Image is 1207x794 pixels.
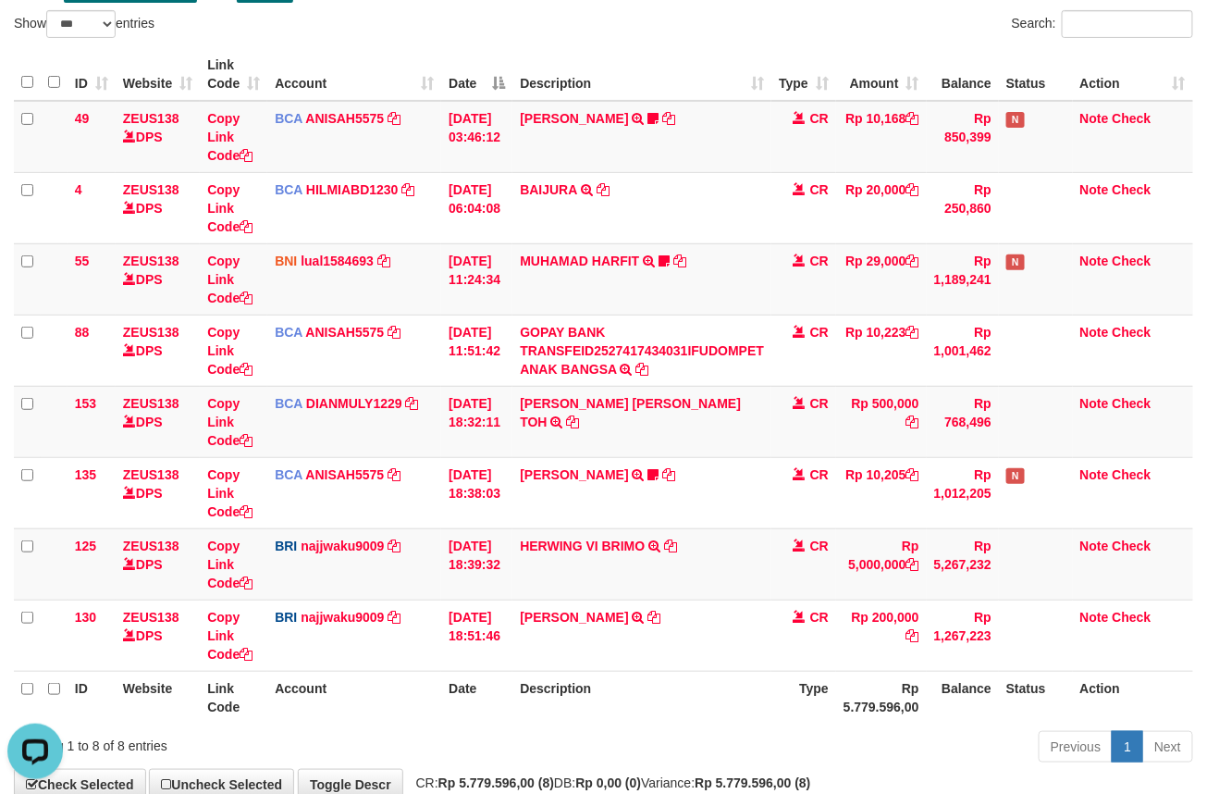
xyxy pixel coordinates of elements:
[927,172,999,243] td: Rp 250,860
[123,539,179,553] a: ZEUS138
[906,467,919,482] a: Copy Rp 10,205 to clipboard
[7,7,63,63] button: Open LiveChat chat widget
[1080,610,1109,625] a: Note
[438,775,554,790] strong: Rp 5.779.596,00 (8)
[512,671,771,724] th: Description
[200,48,267,101] th: Link Code: activate to sort column ascending
[927,101,999,173] td: Rp 850,399
[927,243,999,315] td: Rp 1,189,241
[306,182,399,197] a: HILMIABD1230
[14,10,154,38] label: Show entries
[1080,111,1109,126] a: Note
[377,254,390,268] a: Copy lual1584693 to clipboard
[306,396,402,411] a: DIANMULY1229
[68,671,116,724] th: ID
[116,48,200,101] th: Website: activate to sort column ascending
[275,111,302,126] span: BCA
[1113,254,1152,268] a: Check
[906,325,919,340] a: Copy Rp 10,223 to clipboard
[267,48,441,101] th: Account: activate to sort column ascending
[301,610,384,625] a: najjwaku9009
[75,254,90,268] span: 55
[836,457,927,528] td: Rp 10,205
[207,182,252,234] a: Copy Link Code
[566,415,579,429] a: Copy CARINA OCTAVIA TOH to clipboard
[1142,731,1193,763] a: Next
[999,671,1073,724] th: Status
[75,467,96,482] span: 135
[441,528,512,600] td: [DATE] 18:39:32
[275,254,297,268] span: BNI
[520,396,741,429] a: [PERSON_NAME] [PERSON_NAME] TOH
[906,254,919,268] a: Copy Rp 29,000 to clipboard
[441,386,512,457] td: [DATE] 18:32:11
[771,48,836,101] th: Type: activate to sort column ascending
[836,315,927,386] td: Rp 10,223
[695,775,810,790] strong: Rp 5.779.596,00 (8)
[520,254,639,268] a: MUHAMAD HARFIT
[520,539,645,553] a: HERWING VI BRIMO
[441,600,512,671] td: [DATE] 18:51:46
[927,315,999,386] td: Rp 1,001,462
[1113,325,1152,340] a: Check
[1112,731,1143,763] a: 1
[1039,731,1113,763] a: Previous
[207,254,252,305] a: Copy Link Code
[663,111,676,126] a: Copy INA PAUJANAH to clipboard
[1113,539,1152,553] a: Check
[75,111,90,126] span: 49
[207,396,252,448] a: Copy Link Code
[123,182,179,197] a: ZEUS138
[116,101,200,173] td: DPS
[1073,48,1193,101] th: Action: activate to sort column ascending
[906,111,919,126] a: Copy Rp 10,168 to clipboard
[810,467,829,482] span: CR
[1113,610,1152,625] a: Check
[520,111,628,126] a: [PERSON_NAME]
[75,539,96,553] span: 125
[1080,182,1109,197] a: Note
[906,557,919,572] a: Copy Rp 5,000,000 to clipboard
[927,386,999,457] td: Rp 768,496
[441,671,512,724] th: Date
[1080,325,1109,340] a: Note
[407,775,811,790] span: CR: DB: Variance:
[810,182,829,197] span: CR
[207,325,252,377] a: Copy Link Code
[14,729,489,755] div: Showing 1 to 8 of 8 entries
[771,671,836,724] th: Type
[999,48,1073,101] th: Status
[116,243,200,315] td: DPS
[520,182,577,197] a: BAIJURA
[906,182,919,197] a: Copy Rp 20,000 to clipboard
[441,315,512,386] td: [DATE] 11:51:42
[267,671,441,724] th: Account
[1113,111,1152,126] a: Check
[116,172,200,243] td: DPS
[1062,10,1193,38] input: Search:
[673,254,686,268] a: Copy MUHAMAD HARFIT to clipboard
[200,671,267,724] th: Link Code
[207,539,252,590] a: Copy Link Code
[836,48,927,101] th: Amount: activate to sort column ascending
[810,396,829,411] span: CR
[123,467,179,482] a: ZEUS138
[116,315,200,386] td: DPS
[906,628,919,643] a: Copy Rp 200,000 to clipboard
[305,467,384,482] a: ANISAH5575
[597,182,610,197] a: Copy BAIJURA to clipboard
[207,111,252,163] a: Copy Link Code
[927,600,999,671] td: Rp 1,267,223
[441,172,512,243] td: [DATE] 06:04:08
[520,467,628,482] a: [PERSON_NAME]
[927,457,999,528] td: Rp 1,012,205
[275,325,302,340] span: BCA
[1006,254,1025,270] span: Has Note
[575,775,641,790] strong: Rp 0,00 (0)
[123,396,179,411] a: ZEUS138
[116,386,200,457] td: DPS
[648,610,661,625] a: Copy MUHAMMAD KAMIL to clipboard
[388,111,400,126] a: Copy ANISAH5575 to clipboard
[1080,467,1109,482] a: Note
[1080,539,1109,553] a: Note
